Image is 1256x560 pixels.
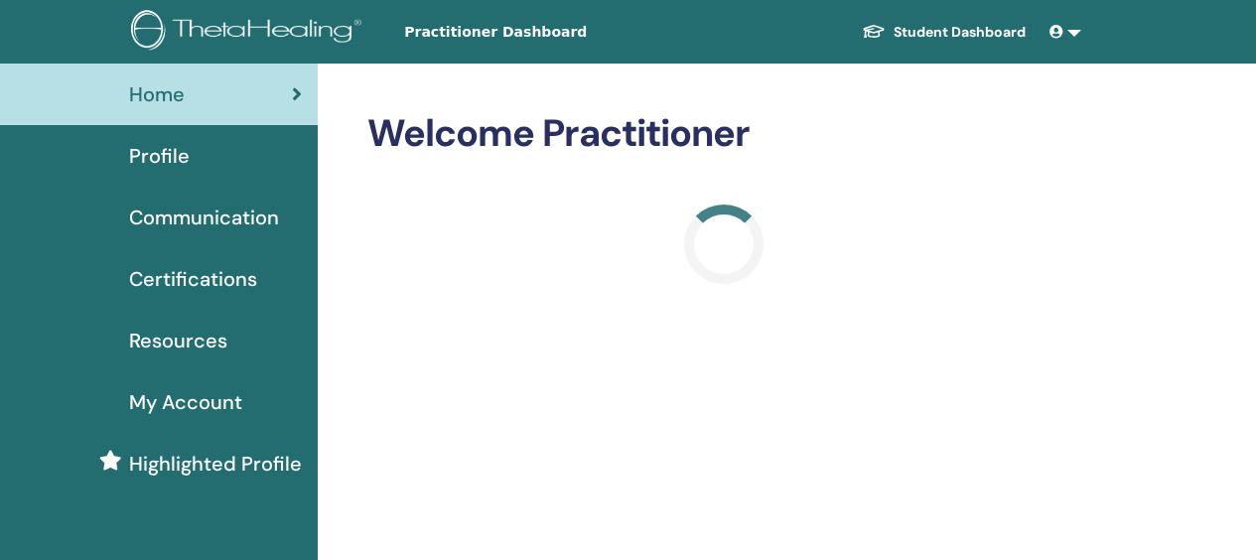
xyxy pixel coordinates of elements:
[862,23,886,40] img: graduation-cap-white.svg
[129,203,279,232] span: Communication
[367,111,1081,157] h2: Welcome Practitioner
[129,326,227,355] span: Resources
[129,264,257,294] span: Certifications
[129,449,302,479] span: Highlighted Profile
[129,79,185,109] span: Home
[131,10,368,55] img: logo.png
[129,387,242,417] span: My Account
[846,14,1042,51] a: Student Dashboard
[404,22,702,43] span: Practitioner Dashboard
[129,141,190,171] span: Profile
